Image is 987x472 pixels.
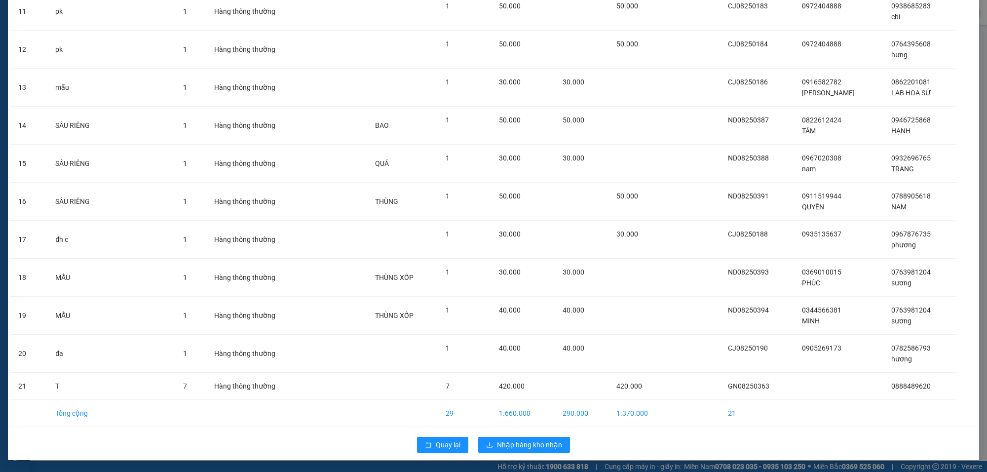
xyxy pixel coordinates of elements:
td: Tổng cộng [47,400,175,427]
span: 50.000 [499,116,521,124]
span: 0369010015 [802,268,841,276]
span: 0763981204 [891,268,931,276]
span: rollback [425,441,432,449]
span: 1 [183,236,187,243]
span: MINH [802,317,820,325]
td: SẦU RIÊNG [47,107,175,145]
td: MẪU [47,259,175,297]
td: SẦU RIÊNG [47,145,175,183]
span: TÂM [802,127,816,135]
td: 17 [10,221,47,259]
span: THÙNG [375,197,398,205]
td: mẫu [47,69,175,107]
td: SẦU RIÊNG [47,183,175,221]
span: 50.000 [616,40,638,48]
td: Hàng thông thường [206,221,306,259]
span: ND08250391 [728,192,769,200]
span: 1 [446,230,450,238]
td: 21 [10,373,47,400]
td: 21 [720,400,795,427]
span: 1 [446,344,450,352]
span: 0938685283 [891,2,931,10]
span: THÙNG XỐP [375,312,414,319]
span: Nhập hàng kho nhận [497,439,562,450]
span: 0911519944 [802,192,841,200]
span: ND08250393 [728,268,769,276]
span: 0972404888 [802,2,841,10]
span: hưng [891,51,908,59]
span: 1 [183,7,187,15]
span: 1 [446,306,450,314]
td: 20 [10,335,47,373]
span: 40.000 [499,306,521,314]
span: 30.000 [616,230,638,238]
span: 1 [183,350,187,357]
td: 29 [438,400,491,427]
span: 0764395608 [891,40,931,48]
span: 0935135637 [802,230,841,238]
span: 1 [183,83,187,91]
span: 0822612424 [802,116,841,124]
td: Hàng thông thường [206,373,306,400]
span: hương [891,355,912,363]
td: Hàng thông thường [206,107,306,145]
span: download [486,441,493,449]
span: 0763981204 [891,306,931,314]
td: 14 [10,107,47,145]
td: Hàng thông thường [206,297,306,335]
span: 1 [183,159,187,167]
span: 0946725868 [891,116,931,124]
span: HẠNH [891,127,911,135]
span: 7 [183,382,187,390]
td: 15 [10,145,47,183]
span: 0344566381 [802,306,841,314]
span: CJ08250188 [728,230,768,238]
span: sương [891,317,911,325]
td: Hàng thông thường [206,31,306,69]
td: 19 [10,297,47,335]
span: 30.000 [563,78,584,86]
span: CJ08250183 [728,2,768,10]
span: 1 [183,197,187,205]
span: 30.000 [563,154,584,162]
span: 1 [446,78,450,86]
span: 0932696765 [891,154,931,162]
span: CJ08250184 [728,40,768,48]
span: PHÚC [802,279,820,287]
span: 1 [446,154,450,162]
span: BAO [375,121,389,129]
td: MẪU [47,297,175,335]
span: 0916582782 [802,78,841,86]
td: 12 [10,31,47,69]
span: 50.000 [499,40,521,48]
span: phương [891,241,916,249]
span: 30.000 [499,78,521,86]
span: 40.000 [563,306,584,314]
span: 1 [183,45,187,53]
span: 1 [183,274,187,281]
td: 290.000 [555,400,608,427]
span: 1 [446,268,450,276]
td: 1.370.000 [608,400,670,427]
td: đa [47,335,175,373]
span: 40.000 [563,344,584,352]
span: QUẢ [375,159,389,167]
span: ND08250394 [728,306,769,314]
span: nam [802,165,816,173]
span: 1 [183,121,187,129]
span: 50.000 [563,116,584,124]
span: GN08250363 [728,382,769,390]
span: LAB HOA SỨ [891,89,931,97]
span: 1 [446,116,450,124]
span: 420.000 [499,382,525,390]
span: 1 [446,192,450,200]
span: TRANG [891,165,914,173]
span: 420.000 [616,382,642,390]
td: 16 [10,183,47,221]
span: 0967876735 [891,230,931,238]
td: Hàng thông thường [206,335,306,373]
button: rollbackQuay lại [417,437,468,453]
span: [PERSON_NAME] [802,89,855,97]
span: 0782586793 [891,344,931,352]
span: 0888489620 [891,382,931,390]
